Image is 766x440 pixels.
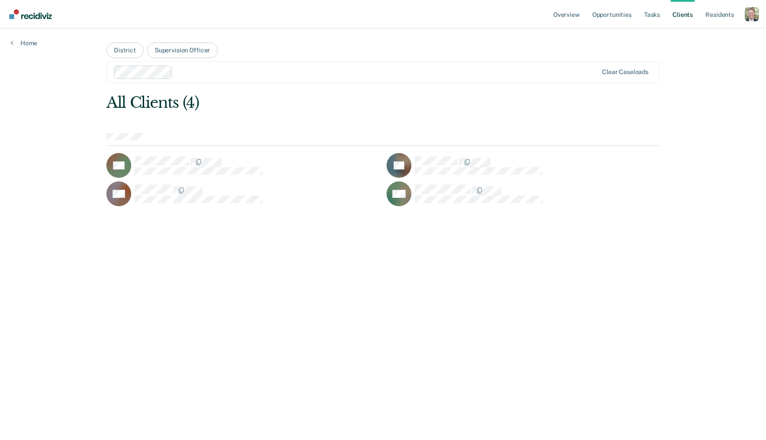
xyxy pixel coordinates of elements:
[147,43,218,58] button: Supervision Officer
[106,43,144,58] button: District
[745,7,759,21] button: Profile dropdown button
[602,68,649,76] div: Clear caseloads
[11,39,37,47] a: Home
[106,94,549,112] div: All Clients (4)
[9,9,52,19] img: Recidiviz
